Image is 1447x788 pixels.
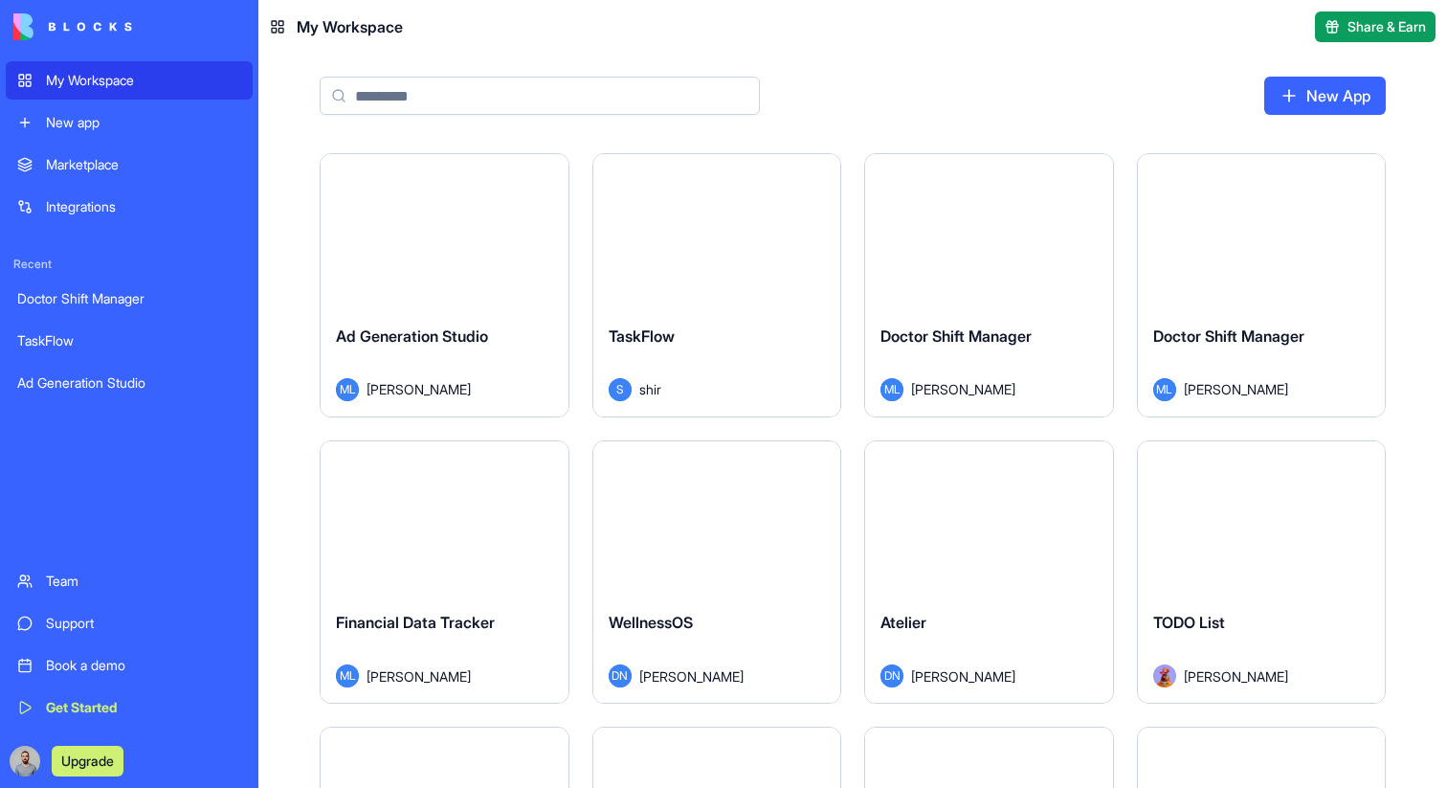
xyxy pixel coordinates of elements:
[6,562,253,600] a: Team
[6,604,253,642] a: Support
[6,646,253,685] a: Book a demo
[1137,440,1387,705] a: TODO ListAvatar[PERSON_NAME]
[6,103,253,142] a: New app
[609,613,693,632] span: WellnessOS
[46,155,241,174] div: Marketplace
[1153,664,1176,687] img: Avatar
[880,378,903,401] span: ML
[592,153,842,417] a: TaskFlowSshir
[46,71,241,90] div: My Workspace
[6,61,253,100] a: My Workspace
[639,379,661,399] span: shir
[864,153,1114,417] a: Doctor Shift ManagerML[PERSON_NAME]
[13,13,132,40] img: logo
[1184,379,1288,399] span: [PERSON_NAME]
[6,188,253,226] a: Integrations
[1264,77,1386,115] a: New App
[609,326,675,346] span: TaskFlow
[367,379,471,399] span: [PERSON_NAME]
[46,113,241,132] div: New app
[880,613,926,632] span: Atelier
[367,666,471,687] span: [PERSON_NAME]
[609,378,632,401] span: S
[297,15,403,38] span: My Workspace
[52,746,123,777] button: Upgrade
[336,664,359,687] span: ML
[1347,17,1426,36] span: Share & Earn
[1153,613,1225,632] span: TODO List
[880,664,903,687] span: DN
[1315,11,1436,42] button: Share & Earn
[46,197,241,216] div: Integrations
[17,289,241,308] div: Doctor Shift Manager
[46,614,241,633] div: Support
[6,688,253,727] a: Get Started
[609,664,632,687] span: DN
[336,613,495,632] span: Financial Data Tracker
[592,440,842,705] a: WellnessOSDN[PERSON_NAME]
[6,257,253,272] span: Recent
[52,751,123,770] a: Upgrade
[864,440,1114,705] a: AtelierDN[PERSON_NAME]
[1153,326,1304,346] span: Doctor Shift Manager
[1184,666,1288,687] span: [PERSON_NAME]
[911,379,1015,399] span: [PERSON_NAME]
[17,331,241,350] div: TaskFlow
[46,656,241,675] div: Book a demo
[336,378,359,401] span: ML
[6,280,253,318] a: Doctor Shift Manager
[880,326,1032,346] span: Doctor Shift Manager
[6,146,253,184] a: Marketplace
[1137,153,1387,417] a: Doctor Shift ManagerML[PERSON_NAME]
[320,440,569,705] a: Financial Data TrackerML[PERSON_NAME]
[911,666,1015,687] span: [PERSON_NAME]
[46,698,241,717] div: Get Started
[336,326,488,346] span: Ad Generation Studio
[639,666,744,687] span: [PERSON_NAME]
[46,572,241,591] div: Team
[10,746,40,777] img: image_123650291_bsq8ao.jpg
[1153,378,1176,401] span: ML
[6,364,253,402] a: Ad Generation Studio
[320,153,569,417] a: Ad Generation StudioML[PERSON_NAME]
[6,322,253,360] a: TaskFlow
[17,373,241,393] div: Ad Generation Studio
